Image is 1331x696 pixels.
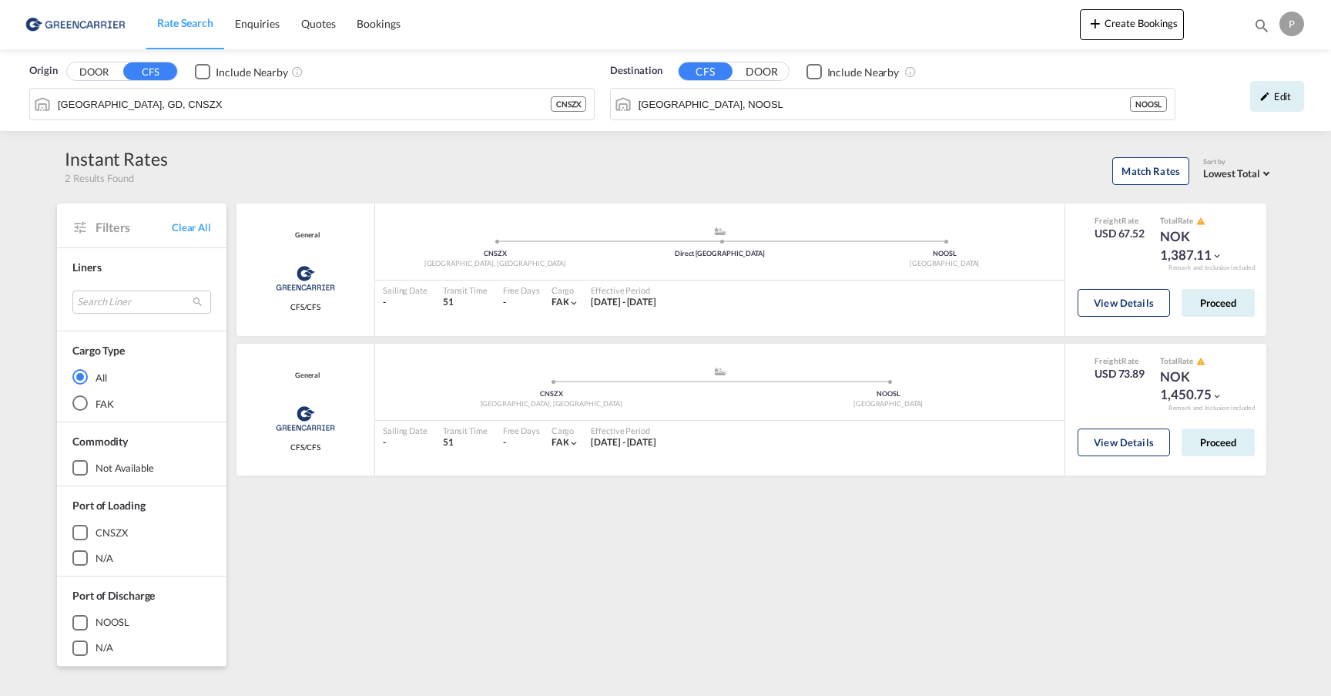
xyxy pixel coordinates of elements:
[720,389,1058,399] div: NOOSL
[591,436,656,449] div: 20 Aug 2025 - 14 Sep 2025
[443,284,488,296] div: Transit Time
[383,436,427,449] div: -
[1279,12,1304,36] div: P
[1112,157,1189,185] button: Match Rates
[383,284,427,296] div: Sailing Date
[1195,215,1205,227] button: icon-alert
[67,63,121,81] button: DOOR
[72,343,125,358] div: Cargo Type
[591,296,656,308] span: [DATE] - [DATE]
[443,296,488,309] div: 51
[383,259,608,269] div: [GEOGRAPHIC_DATA], [GEOGRAPHIC_DATA]
[552,425,580,436] div: Cargo
[96,461,154,475] div: not available
[551,96,586,112] div: CNSZX
[1253,17,1270,34] md-icon: icon-magnify
[290,442,320,452] span: CFS/CFS
[552,284,580,296] div: Cargo
[503,284,540,296] div: Free Days
[443,425,488,436] div: Transit Time
[195,63,288,79] md-checkbox: Checkbox No Ink
[832,249,1057,259] div: NOOSL
[30,89,594,119] md-input-container: Shenzhen, GD, CNSZX
[23,7,127,42] img: e39c37208afe11efa9cb1d7a6ea7d6f5.png
[1157,264,1266,272] div: Remark and Inclusion included
[235,17,280,30] span: Enquiries
[72,261,101,274] span: Liners
[96,526,128,540] div: CNSZX
[291,371,320,381] span: General
[96,551,113,565] div: N/A
[72,589,155,602] span: Port of Discharge
[29,63,57,79] span: Origin
[611,89,1175,119] md-input-container: Oslo, NOOSL
[591,436,656,448] span: [DATE] - [DATE]
[568,298,579,308] md-icon: icon-chevron-down
[1182,289,1255,317] button: Proceed
[568,438,579,449] md-icon: icon-chevron-down
[383,389,720,399] div: CNSZX
[1212,250,1222,261] md-icon: icon-chevron-down
[610,63,662,79] span: Destination
[58,92,551,116] input: Search by Port
[1203,157,1274,167] div: Sort by
[1157,404,1266,412] div: Remark and Inclusion included
[1196,357,1205,366] md-icon: icon-alert
[552,296,569,308] span: FAK
[383,249,608,259] div: CNSZX
[1095,355,1145,366] div: Freight Rate
[503,436,506,449] div: -
[291,230,320,240] div: Contract / Rate Agreement / Tariff / Spot Pricing Reference Number: General
[357,17,400,30] span: Bookings
[711,368,729,375] md-icon: assets/icons/custom/ship-fill.svg
[291,371,320,381] div: Contract / Rate Agreement / Tariff / Spot Pricing Reference Number: General
[552,436,569,448] span: FAK
[1182,429,1255,456] button: Proceed
[291,230,320,240] span: General
[1253,17,1270,40] div: icon-magnify
[711,227,729,235] md-icon: assets/icons/custom/ship-fill.svg
[271,259,340,298] img: Greencarrier Consolidators
[123,62,177,80] button: CFS
[72,435,128,448] span: Commodity
[806,63,900,79] md-checkbox: Checkbox No Ink
[65,171,134,185] span: 2 Results Found
[290,301,320,312] span: CFS/CFS
[1160,368,1237,405] div: NOK 1,450.75
[1259,91,1270,102] md-icon: icon-pencil
[1212,391,1222,402] md-icon: icon-chevron-down
[157,16,213,29] span: Rate Search
[1095,226,1145,241] div: USD 67.52
[591,425,656,436] div: Effective Period
[679,62,733,80] button: CFS
[1250,81,1304,112] div: icon-pencilEdit
[291,66,303,78] md-icon: Unchecked: Ignores neighbouring ports when fetching rates.Checked : Includes neighbouring ports w...
[216,65,288,80] div: Include Nearby
[827,65,900,80] div: Include Nearby
[1130,96,1167,112] div: NOOSL
[832,259,1057,269] div: [GEOGRAPHIC_DATA]
[503,296,506,309] div: -
[591,296,656,309] div: 01 Sep 2025 - 30 Sep 2025
[271,399,340,438] img: Greencarrier Consolidators
[72,550,211,566] md-checkbox: N/A
[503,425,540,436] div: Free Days
[383,399,720,409] div: [GEOGRAPHIC_DATA], [GEOGRAPHIC_DATA]
[72,525,211,540] md-checkbox: CNSZX
[383,425,427,436] div: Sailing Date
[1080,9,1184,40] button: icon-plus 400-fgCreate Bookings
[1078,289,1170,317] button: View Details
[591,284,656,296] div: Effective Period
[608,249,833,259] div: Direct [GEOGRAPHIC_DATA]
[1160,227,1237,264] div: NOK 1,387.11
[720,399,1058,409] div: [GEOGRAPHIC_DATA]
[1196,217,1205,226] md-icon: icon-alert
[96,219,172,236] span: Filters
[96,641,113,654] div: N/A
[72,369,211,385] md-radio-button: All
[1160,355,1237,368] div: Total Rate
[172,220,211,234] span: Clear All
[301,17,335,30] span: Quotes
[72,499,146,512] span: Port of Loading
